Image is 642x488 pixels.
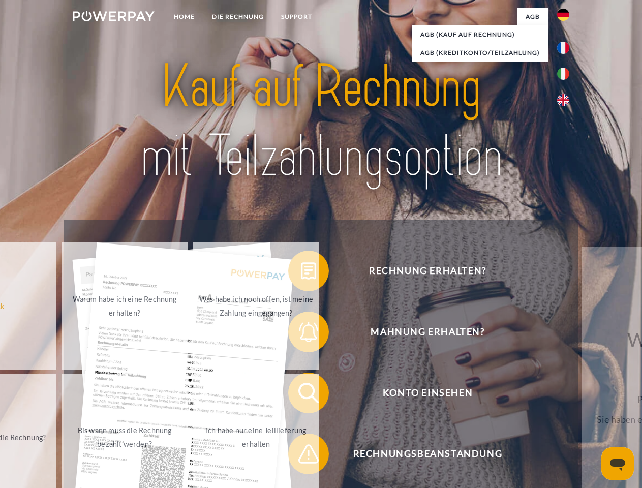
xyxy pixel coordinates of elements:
div: Ich habe nur eine Teillieferung erhalten [199,423,313,451]
span: Rechnungsbeanstandung [303,434,552,474]
a: Home [165,8,203,26]
img: en [557,94,569,106]
div: Bis wann muss die Rechnung bezahlt werden? [68,423,182,451]
a: agb [517,8,548,26]
a: DIE RECHNUNG [203,8,272,26]
div: Was habe ich noch offen, ist meine Zahlung eingegangen? [199,292,313,320]
div: Warum habe ich eine Rechnung erhalten? [68,292,182,320]
button: Konto einsehen [288,373,553,413]
img: title-powerpay_de.svg [97,49,545,195]
span: Konto einsehen [303,373,552,413]
a: AGB (Kreditkonto/Teilzahlung) [412,44,548,62]
img: fr [557,42,569,54]
img: it [557,68,569,80]
iframe: Schaltfläche zum Öffnen des Messaging-Fensters [601,447,634,480]
img: de [557,9,569,21]
a: Was habe ich noch offen, ist meine Zahlung eingegangen? [193,242,319,370]
button: Rechnungsbeanstandung [288,434,553,474]
img: logo-powerpay-white.svg [73,11,155,21]
a: SUPPORT [272,8,321,26]
a: AGB (Kauf auf Rechnung) [412,25,548,44]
